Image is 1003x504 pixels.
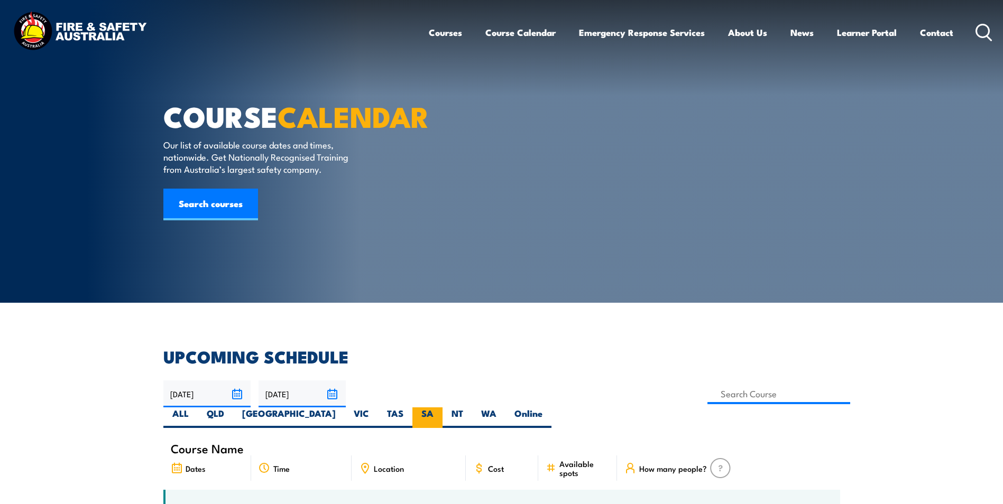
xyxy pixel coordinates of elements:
[412,407,443,428] label: SA
[472,407,505,428] label: WA
[345,407,378,428] label: VIC
[198,407,233,428] label: QLD
[429,18,462,46] a: Courses
[559,459,610,477] span: Available spots
[259,380,346,407] input: To date
[273,464,290,473] span: Time
[639,464,707,473] span: How many people?
[505,407,551,428] label: Online
[707,384,851,404] input: Search Course
[163,104,425,128] h1: COURSE
[163,189,258,220] a: Search courses
[278,94,429,137] strong: CALENDAR
[163,138,356,175] p: Our list of available course dates and times, nationwide. Get Nationally Recognised Training from...
[920,18,953,46] a: Contact
[374,464,404,473] span: Location
[443,407,472,428] label: NT
[837,18,897,46] a: Learner Portal
[163,380,251,407] input: From date
[186,464,206,473] span: Dates
[790,18,814,46] a: News
[378,407,412,428] label: TAS
[728,18,767,46] a: About Us
[163,407,198,428] label: ALL
[233,407,345,428] label: [GEOGRAPHIC_DATA]
[579,18,705,46] a: Emergency Response Services
[163,349,840,363] h2: UPCOMING SCHEDULE
[485,18,556,46] a: Course Calendar
[488,464,504,473] span: Cost
[171,444,244,453] span: Course Name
